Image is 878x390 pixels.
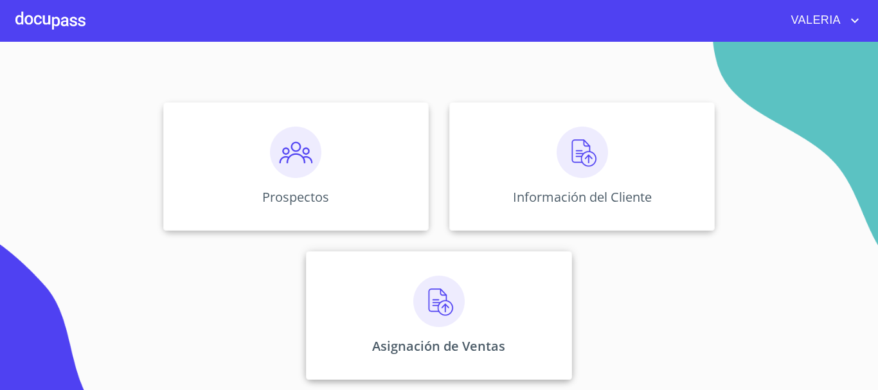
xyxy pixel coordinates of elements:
img: prospectos.png [270,127,321,178]
img: carga.png [413,276,465,327]
p: Prospectos [262,188,329,206]
button: account of current user [782,10,863,31]
p: Información del Cliente [513,188,652,206]
span: VALERIA [782,10,848,31]
p: Asignación de Ventas [372,337,505,355]
img: carga.png [557,127,608,178]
